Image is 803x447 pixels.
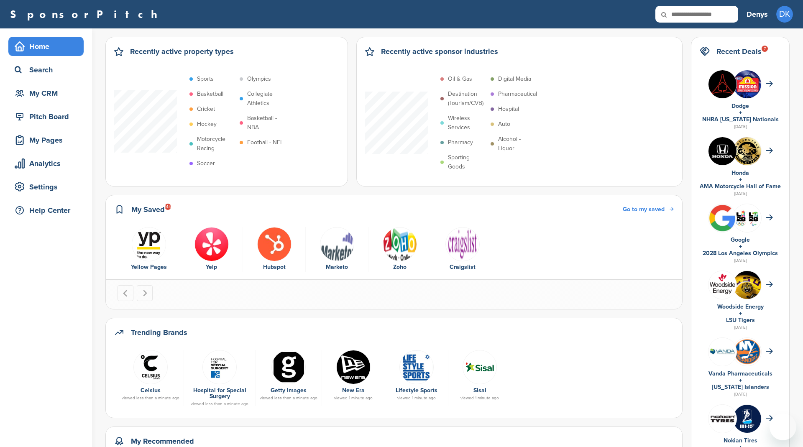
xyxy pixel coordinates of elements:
a: Yhota lk 400x400 [122,350,179,383]
a: Analytics [8,154,84,173]
img: Yhota lk 400x400 [133,350,168,384]
div: [DATE] [700,190,781,197]
img: Vytkgxop 400x400 [257,227,292,261]
a: Denys [747,5,768,23]
a: Vanda Pharmaceuticals [708,370,772,377]
a: NHRA [US_STATE] Nationals [702,116,779,123]
a: Open uri20141112 50798 ah13kv Yellow Pages [122,227,176,272]
div: 6 of 6 [431,227,494,272]
div: Analytics [13,156,84,171]
img: Zoho logo [383,227,417,261]
a: My Pages [8,130,84,150]
a: Zoho logo Zoho [373,227,427,272]
div: 7 [762,46,768,52]
img: Ff iyutr 400x400 [194,227,229,261]
img: Data [202,350,237,384]
p: Pharmaceutical [498,89,537,99]
div: [DATE] [700,123,781,130]
img: Zskrbj6 400x400 [733,405,761,433]
a: Marketo company logo Marketo [310,227,364,272]
img: Open uri20141112 50798 ah13kv [132,227,166,261]
div: Yellow Pages [122,263,176,272]
a: Honda [731,169,749,176]
img: Bwupxdxo 400x400 [708,204,737,232]
div: [DATE] [700,257,781,264]
a: + [739,310,742,317]
a: LSU Tigers [726,317,755,324]
img: Open uri20141112 64162 1syu8aw?1415807642 [733,338,761,365]
button: Next slide [137,285,153,301]
a: Wobo2crb 400x400 [326,350,381,383]
p: Olympics [247,74,271,84]
p: Sporting Goods [448,153,486,171]
h3: Denys [747,8,768,20]
a: Help Center [8,201,84,220]
a: Lifestyle Sports [396,387,437,394]
div: viewed 1 minute ago [326,396,381,400]
img: Leqgnoiz 400x400 [708,405,737,433]
div: My Pages [13,133,84,148]
div: Craigslist [435,263,490,272]
img: Imgres [463,350,497,384]
div: viewed less than a minute ago [188,402,251,406]
h2: Trending Brands [131,327,187,338]
a: Sisal [473,387,486,394]
div: 1 of 6 [118,227,180,272]
p: Alcohol - Liquor [498,135,537,153]
a: Vytkgxop 400x400 Hubspot [247,227,301,272]
p: Cricket [197,105,215,114]
h2: My Recommended [131,435,194,447]
img: 8shs2v5q 400x400 [708,338,737,366]
button: Go to last slide [118,285,133,301]
h2: My Saved [131,204,165,215]
div: Search [13,62,84,77]
p: Collegiate Athletics [247,89,286,108]
a: Imgres [453,350,507,383]
div: viewed less than a minute ago [260,396,317,400]
div: [DATE] [700,324,781,331]
p: Auto [498,120,510,129]
div: viewed 1 minute ago [453,396,507,400]
a: Google [731,236,750,243]
p: Digital Media [498,74,531,84]
img: Kln5su0v 400x400 [708,137,737,165]
p: Basketball - NBA [247,114,286,132]
div: 2 of 6 [180,227,243,272]
img: Sorjwztk 400x400 [708,70,737,98]
a: + [739,176,742,183]
a: Hospital for Special Surgery [193,387,246,400]
div: Hubspot [247,263,301,272]
a: Search [8,60,84,79]
a: Pitch Board [8,107,84,126]
p: Sports [197,74,214,84]
p: Wireless Services [448,114,486,132]
p: Hospital [498,105,519,114]
span: DK [776,6,793,23]
div: 4 of 6 [306,227,368,272]
img: Data [271,350,306,384]
span: Go to my saved [623,206,665,213]
a: Dodge [731,102,749,110]
p: Oil & Gas [448,74,472,84]
div: Home [13,39,84,54]
h2: Recently active sponsor industries [381,46,498,57]
p: Motorcycle Racing [197,135,235,153]
div: [DATE] [700,391,781,398]
h2: Recent Deals [716,46,762,57]
img: Csrq75nh 400x400 [733,204,761,232]
a: Open uri20141112 50798 3smagq [389,350,444,383]
p: Basketball [197,89,223,99]
div: viewed less than a minute ago [122,396,179,400]
a: Data [188,350,251,383]
p: Hockey [197,120,217,129]
div: Settings [13,179,84,194]
div: Marketo [310,263,364,272]
a: My CRM [8,84,84,103]
a: New Era [342,387,365,394]
a: 2028 Los Angeles Olympics [703,250,778,257]
img: Data [445,227,480,261]
div: Pitch Board [13,109,84,124]
a: + [739,109,742,116]
div: Zoho [373,263,427,272]
div: My CRM [13,86,84,101]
